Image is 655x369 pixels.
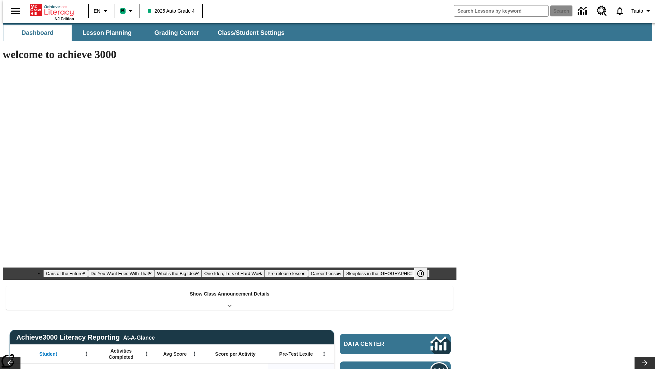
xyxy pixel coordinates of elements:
[593,2,611,20] a: Resource Center, Will open in new tab
[215,351,256,357] span: Score per Activity
[121,6,125,15] span: B
[21,29,54,37] span: Dashboard
[43,270,88,277] button: Slide 1 Cars of the Future?
[611,2,629,20] a: Notifications
[30,3,74,17] a: Home
[319,349,329,359] button: Open Menu
[414,268,427,280] button: Pause
[91,5,113,17] button: Language: EN, Select a language
[99,348,144,360] span: Activities Completed
[148,8,195,15] span: 2025 Auto Grade 4
[279,351,313,357] span: Pre-Test Lexile
[83,29,132,37] span: Lesson Planning
[88,270,155,277] button: Slide 2 Do You Want Fries With That?
[6,286,453,310] div: Show Class Announcement Details
[344,270,430,277] button: Slide 7 Sleepless in the Animal Kingdom
[81,349,91,359] button: Open Menu
[123,333,155,341] div: At-A-Glance
[154,270,202,277] button: Slide 3 What's the Big Idea?
[154,29,199,37] span: Grading Center
[73,25,141,41] button: Lesson Planning
[265,270,308,277] button: Slide 5 Pre-release lesson
[218,29,285,37] span: Class/Student Settings
[30,2,74,21] div: Home
[16,333,155,341] span: Achieve3000 Literacy Reporting
[629,5,655,17] button: Profile/Settings
[574,2,593,20] a: Data Center
[212,25,290,41] button: Class/Student Settings
[308,270,343,277] button: Slide 6 Career Lesson
[344,341,408,347] span: Data Center
[3,25,291,41] div: SubNavbar
[39,351,57,357] span: Student
[3,48,456,61] h1: welcome to achieve 3000
[143,25,211,41] button: Grading Center
[5,1,26,21] button: Open side menu
[631,8,643,15] span: Tauto
[202,270,265,277] button: Slide 4 One Idea, Lots of Hard Work
[190,290,270,298] p: Show Class Announcement Details
[414,268,434,280] div: Pause
[55,17,74,21] span: NJ Edition
[117,5,137,17] button: Boost Class color is mint green. Change class color
[3,25,72,41] button: Dashboard
[454,5,548,16] input: search field
[635,357,655,369] button: Lesson carousel, Next
[3,23,652,41] div: SubNavbar
[142,349,152,359] button: Open Menu
[94,8,100,15] span: EN
[189,349,200,359] button: Open Menu
[340,334,451,354] a: Data Center
[163,351,187,357] span: Avg Score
